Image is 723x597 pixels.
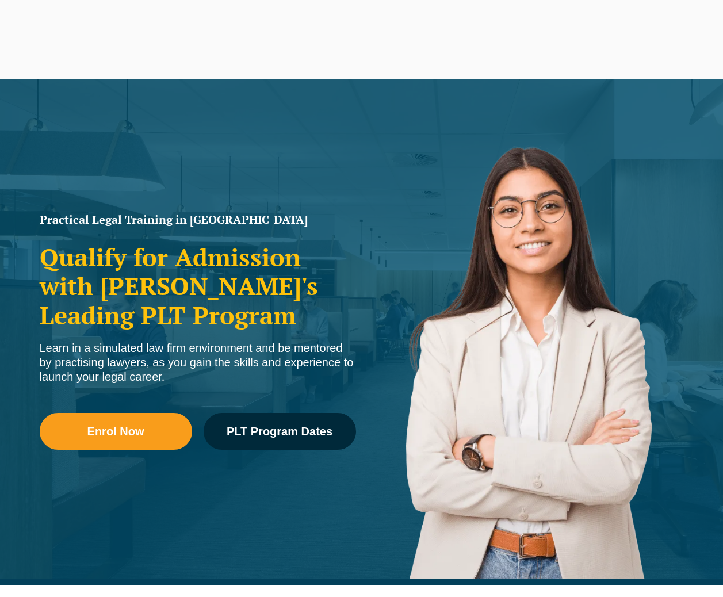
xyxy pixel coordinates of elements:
[40,243,356,330] h2: Qualify for Admission with [PERSON_NAME]'s Leading PLT Program
[227,426,332,437] span: PLT Program Dates
[204,413,356,450] a: PLT Program Dates
[87,426,144,437] span: Enrol Now
[40,341,356,384] div: Learn in a simulated law firm environment and be mentored by practising lawyers, as you gain the ...
[40,413,192,450] a: Enrol Now
[40,214,356,225] h1: Practical Legal Training in [GEOGRAPHIC_DATA]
